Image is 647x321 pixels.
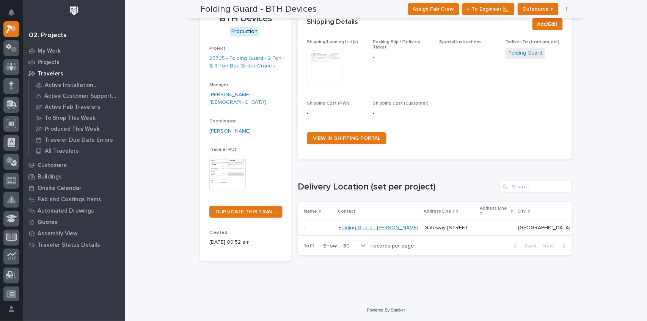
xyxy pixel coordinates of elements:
p: - [304,223,307,231]
p: Fab and Coatings Items [38,196,101,203]
span: Manager [209,83,228,87]
button: Add/Edit [532,18,563,30]
span: Shipping/Loading List(s) [307,40,358,44]
a: Active Fab Travelers [29,102,125,112]
span: Assign Fab Crew [413,5,454,14]
p: records per page [371,243,414,249]
span: Deliver To (from project) [506,40,559,44]
a: My Work [23,45,125,56]
p: Onsite Calendar [38,185,82,192]
a: Active Customer Support Travelers [29,91,125,101]
p: Address Line 1 [424,207,454,216]
p: Projects [38,59,60,66]
button: Back [508,243,540,249]
span: DUPLICATE THIS TRAVELER [215,209,276,215]
span: Traveler PDF [209,147,237,152]
p: Customers [38,162,67,169]
h2: Folding Guard - BTH Devices [200,4,317,15]
p: Buildings [38,174,62,180]
span: ← To Engineer 📐 [467,5,510,14]
a: Fab and Coatings Items [23,194,125,205]
a: [PERSON_NAME] [209,127,251,135]
a: Projects [23,56,125,68]
img: Workspace Logo [67,4,81,18]
span: Outsource ↑ [523,5,554,14]
p: Produced This Week [45,126,100,133]
p: Travelers [38,70,63,77]
a: Quotes [23,216,125,228]
span: Packing Slip / Delivery Ticket [373,40,421,50]
a: Travelers [23,68,125,79]
a: Produced This Week [29,124,125,134]
span: Next [543,243,559,249]
button: Next [540,243,572,249]
span: Back [520,243,537,249]
span: Add/Edit [537,20,558,29]
a: Powered By Stacker [367,308,405,312]
p: Gateway 65 South 1254 Vaughn Parkway [424,223,476,231]
p: [GEOGRAPHIC_DATA] [518,223,572,231]
span: Coordinator [209,119,236,124]
p: - [307,110,364,117]
a: [PERSON_NAME][DEMOGRAPHIC_DATA] [209,91,283,107]
div: Production [230,27,259,36]
h2: Shipping Details [307,18,358,27]
button: ← To Engineer 📐 [462,3,515,15]
a: 25705 - Folding Guard - 2 Ton & 3 Ton Box Girder Cranes [209,55,283,70]
div: 02. Projects [29,31,67,40]
p: Active Installation Travelers [45,82,119,89]
input: Search [500,181,572,193]
p: Active Fab Travelers [45,104,101,111]
p: 1 of 1 [298,237,320,255]
p: Contact [338,207,355,216]
a: Traveler Due Date Errors [29,135,125,145]
p: Address Line 2 [480,204,509,218]
a: Folding Guard - [PERSON_NAME] [339,225,418,231]
a: Folding Guard [509,49,542,57]
p: Traveler Status Details [38,242,100,249]
p: Automated Drawings [38,208,94,215]
p: - [373,110,430,117]
button: Notifications [3,5,19,20]
a: Traveler Status Details [23,239,125,251]
p: - [373,53,430,61]
a: Active Installation Travelers [29,80,125,90]
p: Assembly View [38,230,77,237]
a: DUPLICATE THIS TRAVELER [209,206,283,218]
span: Created [209,230,227,235]
a: All Travelers [29,146,125,156]
p: [DATE] 09:52 am [209,238,283,246]
span: Special Instructions [440,40,482,44]
p: City [518,207,526,216]
p: My Work [38,48,61,55]
a: Automated Drawings [23,205,125,216]
p: Show [323,243,337,249]
p: Quotes [38,219,58,226]
p: Active Customer Support Travelers [44,93,119,100]
p: Name [304,207,317,216]
span: Project [209,46,225,51]
div: Notifications [9,9,19,21]
h1: Delivery Location (set per project) [298,182,497,193]
p: - [440,53,497,61]
button: Assign Fab Crew [408,3,459,15]
p: - [481,223,484,231]
a: To Shop This Week [29,113,125,123]
a: Customers [23,160,125,171]
a: Buildings [23,171,125,182]
p: All Travelers [45,148,79,155]
span: Shipping Cost (PWI) [307,101,349,106]
a: VIEW IN SHIPPING PORTAL [307,132,386,144]
p: Traveler Due Date Errors [45,137,113,144]
span: Shipping Cost (Customer) [373,101,429,106]
a: Assembly View [23,228,125,239]
p: To Shop This Week [45,115,96,122]
button: Outsource ↑ [518,3,559,15]
a: Onsite Calendar [23,182,125,194]
span: VIEW IN SHIPPING PORTAL [313,136,380,141]
div: 30 [340,242,358,250]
